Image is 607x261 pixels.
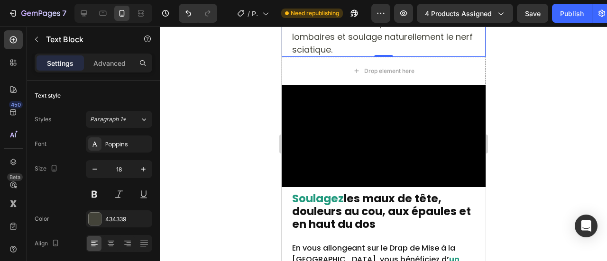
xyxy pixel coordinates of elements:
[47,58,74,68] p: Settings
[575,215,598,237] div: Open Intercom Messenger
[35,140,46,148] div: Font
[552,4,592,23] button: Publish
[4,4,71,23] button: 7
[105,215,150,224] div: 434339
[35,237,61,250] div: Align
[35,215,49,223] div: Color
[165,227,167,238] strong: ’
[9,101,23,108] div: 450
[35,162,60,175] div: Size
[35,115,51,124] div: Styles
[282,27,486,261] iframe: Design area
[7,173,23,181] div: Beta
[252,9,258,18] span: Product Page - [DATE] 00:42:06
[46,34,127,45] p: Text Block
[560,9,584,18] div: Publish
[93,58,126,68] p: Advanced
[425,9,492,18] span: 4 products assigned
[417,4,513,23] button: 4 products assigned
[517,4,548,23] button: Save
[90,115,126,124] span: Paragraph 1*
[291,9,339,18] span: Need republishing
[248,9,250,18] span: /
[62,8,66,19] p: 7
[35,91,61,100] div: Text style
[105,140,150,149] div: Poppins
[179,4,217,23] div: Undo/Redo
[525,9,541,18] span: Save
[86,111,152,128] button: Paragraph 1*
